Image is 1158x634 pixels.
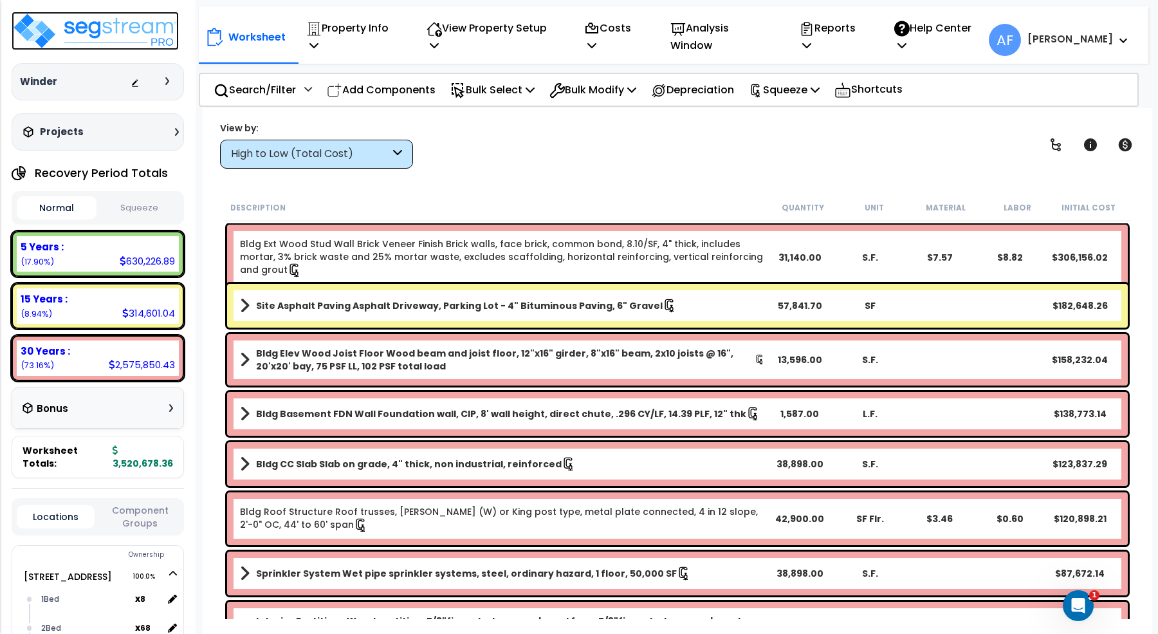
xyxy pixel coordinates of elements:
[135,591,163,607] span: location multiplier
[120,254,175,268] div: 630,226.89
[256,567,677,580] b: Sprinkler System Wet pipe sprinkler systems, steel, ordinary hazard, 1 floor, 50,000 SF
[1045,458,1115,471] div: $123,837.29
[765,458,835,471] div: 38,898.00
[40,126,84,138] h3: Projects
[240,455,765,473] a: Assembly Title
[320,75,443,105] div: Add Components
[38,547,183,563] div: Ownership
[749,81,820,98] p: Squeeze
[1004,203,1031,213] small: Labor
[228,28,286,46] p: Worksheet
[140,623,151,633] small: 68
[427,19,556,54] p: View Property Setup
[835,407,905,420] div: L.F.
[1061,203,1116,213] small: Initial Cost
[23,444,107,470] span: Worksheet Totals:
[1027,32,1113,46] b: [PERSON_NAME]
[926,203,966,213] small: Material
[240,564,765,583] a: Assembly Title
[765,353,835,366] div: 13,596.00
[450,81,535,98] p: Bulk Select
[905,512,975,525] div: $3.46
[306,19,399,54] p: Property Info
[989,24,1021,56] span: AF
[549,81,636,98] p: Bulk Modify
[765,407,835,420] div: 1,587.00
[1063,590,1094,621] iframe: Intercom live chat
[21,344,70,358] b: 30 Years :
[1045,407,1115,420] div: $138,773.14
[835,512,905,525] div: SF Flr.
[782,203,824,213] small: Quantity
[20,75,57,88] h3: Winder
[256,407,746,420] b: Bldg Basement FDN Wall Foundation wall, CIP, 8' wall height, direct chute, .296 CY/LF, 14.39 PLF,...
[101,503,179,530] button: Component Groups
[21,308,52,319] small: 8.935807473193888%
[133,569,167,584] span: 100.0%
[835,299,905,312] div: SF
[21,292,68,306] b: 15 Years :
[1045,512,1115,525] div: $120,898.21
[1045,251,1115,264] div: $306,156.02
[240,297,765,315] a: Assembly Title
[240,347,765,373] a: Assembly Title
[975,512,1045,525] div: $0.60
[765,299,835,312] div: 57,841.70
[765,567,835,580] div: 38,898.00
[1045,353,1115,366] div: $158,232.04
[240,238,765,277] a: Individual Item
[765,251,835,264] div: 31,140.00
[644,75,741,105] div: Depreciation
[670,19,771,54] p: Analysis Window
[584,19,642,54] p: Costs
[135,592,145,605] b: x
[651,81,734,98] p: Depreciation
[827,74,910,106] div: Shortcuts
[799,19,867,54] p: Reports
[327,81,436,98] p: Add Components
[17,196,96,219] button: Normal
[122,306,175,320] div: 314,601.04
[113,444,173,470] b: 3,520,678.36
[12,12,179,50] img: logo_pro_r.png
[240,405,765,423] a: Assembly Title
[109,358,175,371] div: 2,575,850.43
[220,122,413,135] div: View by:
[140,594,145,604] small: 8
[905,251,975,264] div: $7.57
[1045,299,1115,312] div: $182,648.26
[37,404,68,415] h3: Bonus
[231,147,390,162] div: High to Low (Total Cost)
[1045,567,1115,580] div: $87,672.14
[35,167,168,180] h4: Recovery Period Totals
[24,570,112,583] a: [STREET_ADDRESS] 100.0%
[256,347,755,373] b: Bldg Elev Wood Joist Floor Wood beam and joist floor, 12"x16" girder, 8"x16" beam, 2x10 joists @ ...
[240,505,765,532] a: Individual Item
[975,251,1045,264] div: $8.82
[38,592,135,607] div: 1Bed
[135,621,151,634] b: x
[835,353,905,366] div: S.F.
[21,360,54,371] small: 73.16346926959838%
[256,299,663,312] b: Site Asphalt Paving Asphalt Driveway, Parking Lot - 4" Bituminous Paving, 6" Gravel
[835,567,905,580] div: S.F.
[256,458,562,471] b: Bldg CC Slab Slab on grade, 4" thick, non industrial, reinforced
[865,203,884,213] small: Unit
[835,458,905,471] div: S.F.
[834,80,903,99] p: Shortcuts
[214,81,296,98] p: Search/Filter
[21,240,64,254] b: 5 Years :
[230,203,286,213] small: Description
[21,256,54,267] small: 17.900723257207737%
[100,197,179,219] button: Squeeze
[894,19,982,54] p: Help Center
[765,512,835,525] div: 42,900.00
[835,251,905,264] div: S.F.
[1089,590,1099,601] span: 1
[17,505,95,528] button: Locations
